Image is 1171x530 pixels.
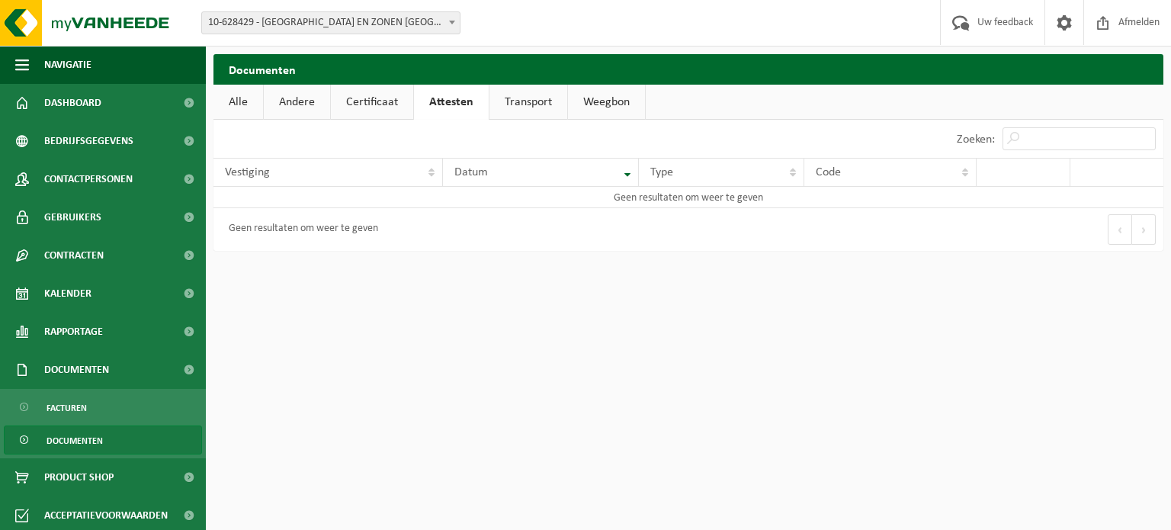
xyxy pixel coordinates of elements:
span: Rapportage [44,313,103,351]
button: Previous [1108,214,1132,245]
button: Next [1132,214,1156,245]
span: Type [650,166,673,178]
a: Transport [489,85,567,120]
span: Code [816,166,841,178]
span: Documenten [44,351,109,389]
span: Gebruikers [44,198,101,236]
span: 10-628429 - CASTELEYN EN ZONEN NV - MEULEBEKE [202,12,460,34]
span: Contactpersonen [44,160,133,198]
td: Geen resultaten om weer te geven [213,187,1163,208]
a: Certificaat [331,85,413,120]
a: Alle [213,85,263,120]
a: Facturen [4,393,202,422]
a: Attesten [414,85,489,120]
span: Documenten [47,426,103,455]
span: Product Shop [44,458,114,496]
a: Weegbon [568,85,645,120]
span: Datum [454,166,488,178]
label: Zoeken: [957,133,995,146]
h2: Documenten [213,54,1163,84]
a: Documenten [4,426,202,455]
div: Geen resultaten om weer te geven [221,216,378,243]
span: Contracten [44,236,104,275]
span: Bedrijfsgegevens [44,122,133,160]
a: Andere [264,85,330,120]
span: Kalender [44,275,91,313]
span: Dashboard [44,84,101,122]
span: Facturen [47,393,87,422]
span: 10-628429 - CASTELEYN EN ZONEN NV - MEULEBEKE [201,11,460,34]
span: Navigatie [44,46,91,84]
span: Vestiging [225,166,270,178]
